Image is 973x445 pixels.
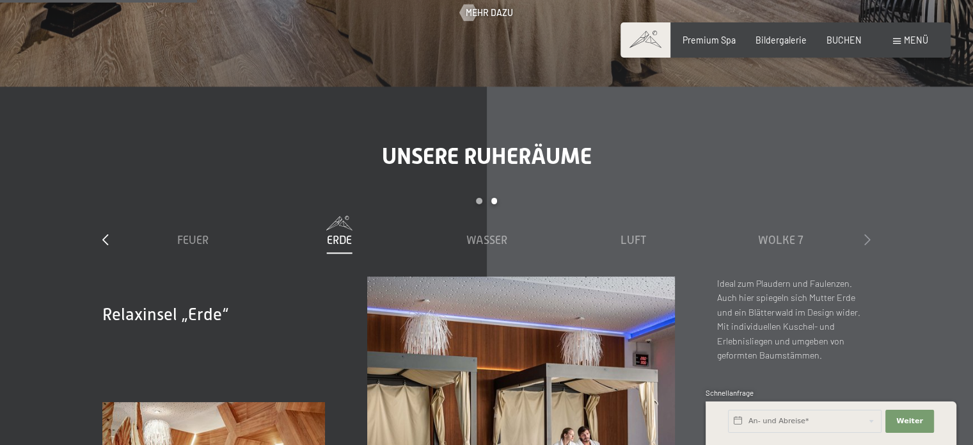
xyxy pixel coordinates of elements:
span: Wolke 7 [757,234,803,247]
span: Luft [621,234,646,247]
span: Schnellanfrage [706,389,754,397]
a: Mehr dazu [460,6,513,19]
button: Weiter [885,410,934,433]
a: Premium Spa [683,35,736,45]
span: Feuer [177,234,209,247]
div: Carousel Page 1 [476,198,482,204]
a: Bildergalerie [755,35,807,45]
span: Relaxinsel „Erde“ [102,305,229,324]
div: Carousel Page 2 (Current Slide) [491,198,498,204]
div: Carousel Pagination [119,198,853,215]
span: Weiter [896,416,923,426]
span: Erde [327,234,352,247]
span: Wasser [466,234,507,247]
p: Ideal zum Plaudern und Faulenzen. Auch hier spiegeln sich Mutter Erde und ein Blätterwald im Desi... [717,277,871,363]
a: BUCHEN [827,35,862,45]
span: Mehr dazu [466,6,513,19]
span: Menü [904,35,928,45]
span: Unsere Ruheräume [382,143,592,169]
